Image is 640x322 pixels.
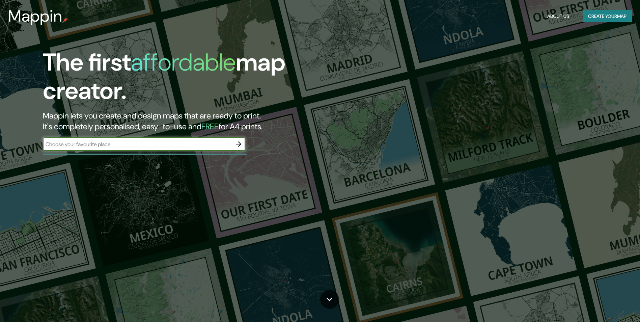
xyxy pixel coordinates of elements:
h1: affordable [131,47,236,78]
button: About Us [545,10,572,23]
h2: Mappin lets you create and design maps that are ready to print. It's completely personalised, eas... [43,110,363,132]
button: Create yourmap [583,10,632,23]
img: mappin-pin [62,18,68,23]
h5: FREE [201,121,219,132]
h1: The first map creator. [43,48,363,110]
input: Choose your favourite place [43,140,232,148]
h3: Mappin [8,7,62,26]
